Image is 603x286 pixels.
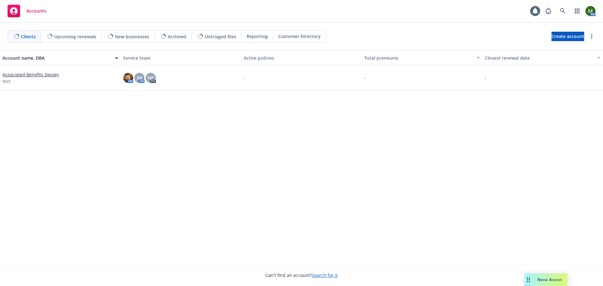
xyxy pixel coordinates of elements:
[588,33,595,40] a: more
[485,74,486,81] span: -
[524,273,532,286] div: Drag to move
[542,5,555,17] a: Report a Bug
[551,30,584,42] span: Create account
[121,50,241,65] button: Service team
[244,55,359,61] div: Active policies
[571,5,584,17] a: Switch app
[247,33,268,40] span: Reporting
[26,8,46,13] span: Accounts
[557,5,569,17] a: Search
[364,55,473,61] div: Total premiums
[278,33,321,40] span: Customer Directory
[3,78,10,84] span: test
[123,55,239,61] div: Service team
[551,32,584,41] a: Create account
[115,33,149,40] span: New businesses
[21,33,36,40] span: Clients
[364,74,366,81] span: -
[3,55,111,61] div: Account name, DBA
[265,272,338,278] span: Can't find an account?
[244,74,245,81] span: -
[585,6,595,16] img: photo
[524,273,567,286] button: Nova Assist
[3,71,59,78] a: Associated Benefits Design
[362,50,482,65] button: Total premiums
[482,50,603,65] button: Closest renewal date
[54,33,96,40] span: Upcoming renewals
[537,277,562,282] span: Nova Assist
[205,33,236,40] span: Untriaged files
[5,2,49,20] a: Accounts
[168,33,186,40] span: Archived
[312,272,338,278] a: Search for it
[137,74,142,81] span: JM
[123,73,133,83] img: photo
[485,55,594,61] div: Closest renewal date
[148,74,154,81] span: NP
[241,50,362,65] button: Active policies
